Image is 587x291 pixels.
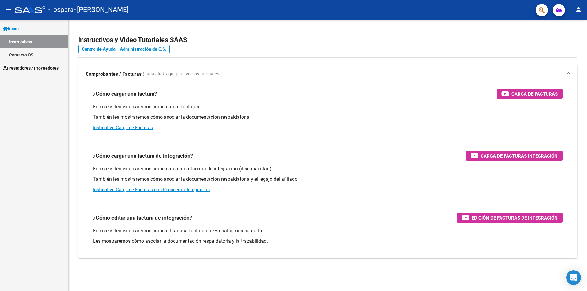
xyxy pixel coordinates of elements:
p: Les mostraremos cómo asociar la documentación respaldatoria y la trazabilidad. [93,238,563,245]
a: Instructivo Carga de Facturas con Recupero x Integración [93,187,210,192]
h3: ¿Cómo cargar una factura de integración? [93,151,193,160]
p: En este video explicaremos cómo cargar una factura de integración (discapacidad). [93,166,563,172]
h2: Instructivos y Video Tutoriales SAAS [78,34,577,46]
span: Inicio [3,25,19,32]
button: Edición de Facturas de integración [457,213,563,223]
span: (haga click aquí para ver los tutoriales) [143,71,221,78]
p: En este video explicaremos cómo editar una factura que ya habíamos cargado. [93,227,563,234]
p: También les mostraremos cómo asociar la documentación respaldatoria y el legajo del afiliado. [93,176,563,183]
a: Centro de Ayuda - Administración de O.S. [78,45,170,53]
span: - ospcra [48,3,74,16]
h3: ¿Cómo editar una factura de integración? [93,213,192,222]
mat-expansion-panel-header: Comprobantes / Facturas (haga click aquí para ver los tutoriales) [78,64,577,84]
div: Comprobantes / Facturas (haga click aquí para ver los tutoriales) [78,84,577,258]
mat-icon: menu [5,6,12,13]
h3: ¿Cómo cargar una factura? [93,89,157,98]
span: - [PERSON_NAME] [74,3,129,16]
button: Carga de Facturas [497,89,563,99]
div: Open Intercom Messenger [566,270,581,285]
span: Prestadores / Proveedores [3,65,59,71]
span: Edición de Facturas de integración [472,214,558,222]
button: Carga de Facturas Integración [466,151,563,161]
span: Carga de Facturas Integración [481,152,558,160]
mat-icon: person [575,6,582,13]
p: También les mostraremos cómo asociar la documentación respaldatoria. [93,114,563,121]
span: Carga de Facturas [511,90,558,98]
a: Instructivo Carga de Facturas [93,125,153,130]
p: En este video explicaremos cómo cargar facturas. [93,104,563,110]
strong: Comprobantes / Facturas [86,71,142,78]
